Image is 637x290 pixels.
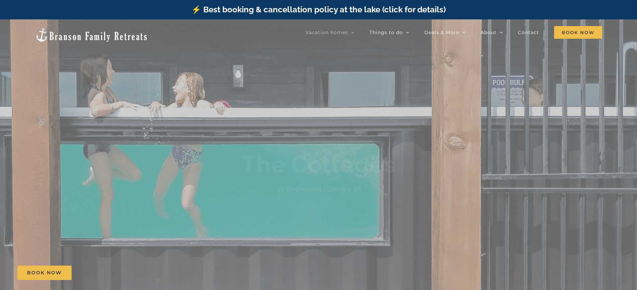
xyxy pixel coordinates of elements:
[306,26,354,39] a: Vacation homes
[369,30,403,35] span: Things to do
[27,270,62,276] span: Book Now
[277,185,361,193] h3: 11 Bedrooms | Sleeps 28
[424,26,465,39] a: Deals & More
[554,26,602,39] span: Book Now
[369,26,409,39] a: Things to do
[518,30,539,35] span: Contact
[481,26,503,39] a: About
[17,266,72,280] a: Book Now
[306,30,348,35] span: Vacation homes
[518,26,539,39] a: Contact
[424,30,459,35] span: Deals & More
[241,150,396,178] b: The Cottages
[191,5,446,14] a: ⚡️ Best booking & cancellation policy at the lake (click for details)
[481,30,497,35] span: About
[35,27,148,42] img: Branson Family Retreats Logo
[306,26,602,39] nav: Main Menu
